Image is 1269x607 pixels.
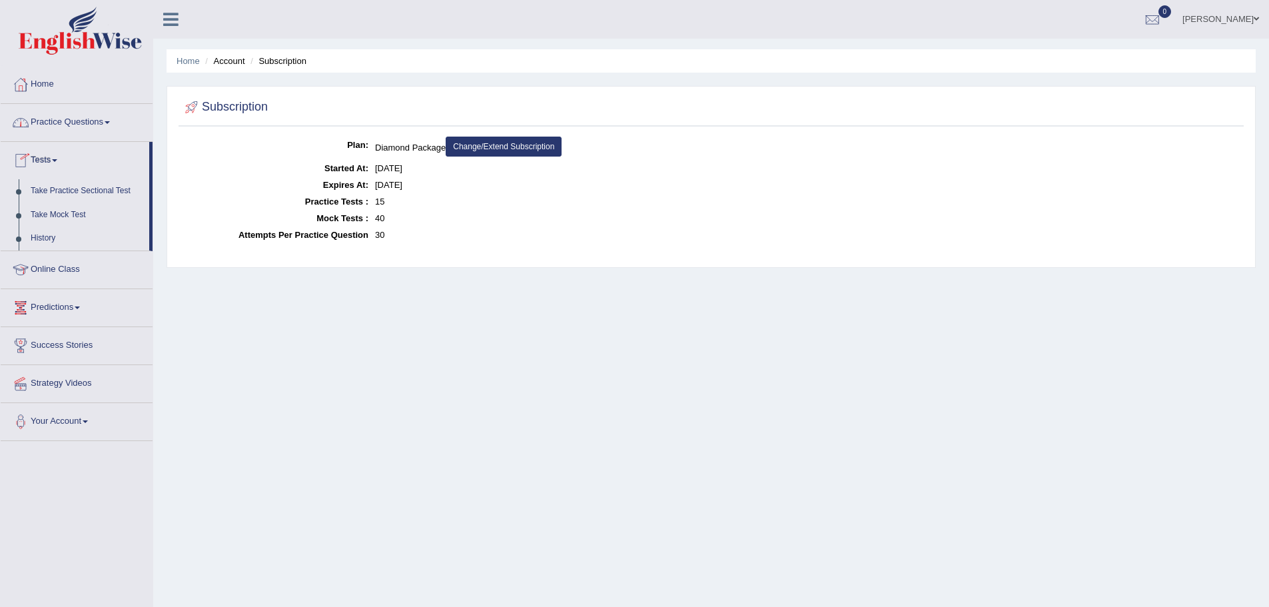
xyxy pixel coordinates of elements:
a: Take Practice Sectional Test [25,179,149,203]
a: Predictions [1,289,153,322]
dd: 30 [375,227,1240,243]
a: Strategy Videos [1,365,153,398]
h2: Subscription [182,97,268,117]
dd: [DATE] [375,160,1240,177]
dt: Expires At: [182,177,368,193]
li: Account [202,55,244,67]
dd: [DATE] [375,177,1240,193]
dt: Started At: [182,160,368,177]
li: Subscription [247,55,306,67]
dd: 15 [375,193,1240,210]
dt: Practice Tests : [182,193,368,210]
a: Success Stories [1,327,153,360]
dt: Mock Tests : [182,210,368,227]
a: Home [1,66,153,99]
dt: Attempts Per Practice Question [182,227,368,243]
a: Online Class [1,251,153,285]
a: Home [177,56,200,66]
a: Take Mock Test [25,203,149,227]
dt: Plan: [182,137,368,153]
a: History [25,227,149,251]
dd: 40 [375,210,1240,227]
a: Tests [1,142,149,175]
a: Your Account [1,403,153,436]
a: Practice Questions [1,104,153,137]
dd: Diamond Package [375,137,1240,160]
a: Change/Extend Subscription [446,137,562,157]
span: 0 [1158,5,1172,18]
